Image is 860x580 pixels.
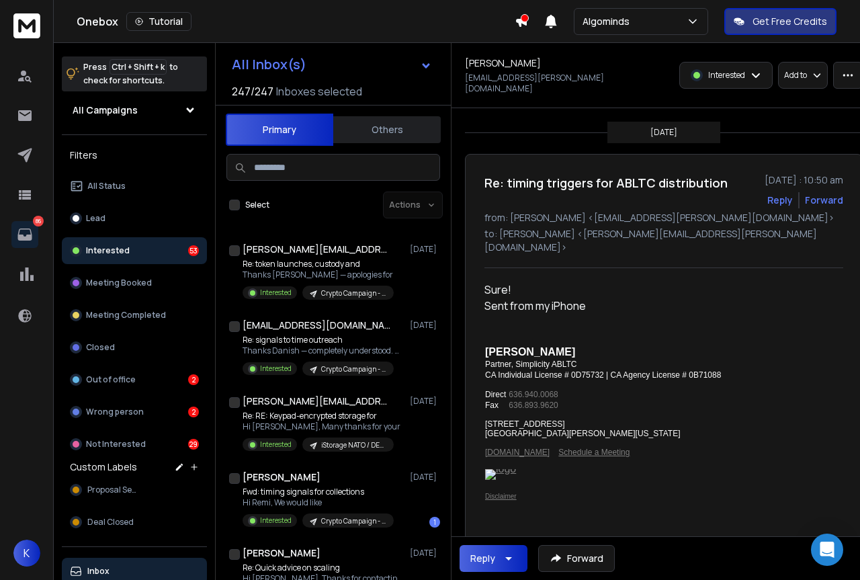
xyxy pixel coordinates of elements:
a: 636.893.9620 [509,401,558,410]
button: All Inbox(s) [221,51,443,78]
p: Interested [86,245,130,256]
button: Others [333,115,441,144]
h1: [PERSON_NAME][EMAIL_ADDRESS][DOMAIN_NAME] [243,395,390,408]
p: Inbox [87,566,110,577]
button: Primary [226,114,333,146]
button: Closed [62,334,207,361]
span: Direct [485,390,506,399]
button: Deal Closed [62,509,207,536]
h3: Custom Labels [70,460,137,474]
p: Interested [260,288,292,298]
p: [DATE] [410,320,440,331]
p: Interested [708,70,745,81]
button: Get Free Credits [724,8,836,35]
p: Re: token launches, custody and [243,259,394,270]
p: [DATE] : 10:50 am [765,173,843,187]
p: [EMAIL_ADDRESS][PERSON_NAME][DOMAIN_NAME] [465,73,660,94]
p: from: [PERSON_NAME] <[EMAIL_ADDRESS][PERSON_NAME][DOMAIN_NAME]> [484,211,843,224]
p: Thanks [PERSON_NAME] — apologies for [243,270,394,280]
p: Lead [86,213,105,224]
img: logo [485,469,603,480]
div: Open Intercom Messenger [811,534,843,566]
span: Proposal Sent [87,485,140,495]
button: Reply [460,545,527,572]
p: Out of office [86,374,136,385]
button: All Status [62,173,207,200]
div: 29 [188,439,199,450]
b: [PERSON_NAME] [485,346,575,358]
p: Crypto Campaign - Row 3001 - 8561 [321,364,386,374]
div: 53 [188,245,199,256]
span: Fax [485,401,499,410]
p: Hi Remi, We would like [243,497,394,508]
h1: [EMAIL_ADDRESS][DOMAIN_NAME] [243,319,390,332]
p: All Status [87,181,126,192]
p: Interested [260,364,292,374]
p: iStorage NATO / DEFENCE campaigns [321,440,386,450]
h1: [PERSON_NAME][EMAIL_ADDRESS][DOMAIN_NAME] [243,243,390,256]
button: Not Interested29 [62,431,207,458]
button: Forward [538,545,615,572]
div: Reply [470,552,495,565]
p: Interested [260,440,292,450]
p: Get Free Credits [752,15,827,28]
a: Disclaimer [485,493,517,500]
button: K [13,540,40,567]
p: 86 [33,216,44,226]
p: [DATE] [650,127,677,138]
h3: Filters [62,146,207,165]
span: CA Individual License # 0D75732 | CA Agency License # 0B71088 [485,370,721,380]
span: 247 / 247 [232,83,273,99]
h1: [PERSON_NAME] [243,546,320,560]
button: Proposal Sent [62,477,207,503]
p: Re: Quick advice on scaling [243,563,404,573]
p: Crypto Campaign - Row 3001 - 8561 [321,288,386,298]
label: Select [245,200,269,210]
p: Re: RE: Keypad-encrypted storage for [243,411,400,421]
div: 2 [188,407,199,417]
p: [DATE] [410,244,440,255]
button: Tutorial [126,12,191,31]
h1: [PERSON_NAME] [465,56,541,70]
button: Meeting Booked [62,270,207,296]
button: Lead [62,205,207,232]
p: Meeting Booked [86,278,152,288]
button: Meeting Completed [62,302,207,329]
p: Interested [260,515,292,526]
a: [DOMAIN_NAME] [485,448,550,457]
div: Forward [805,194,843,207]
div: 1 [429,517,440,528]
a: 86 [11,221,38,248]
p: Meeting Completed [86,310,166,321]
h1: [PERSON_NAME] [243,470,320,484]
p: Fwd: timing signals for collections [243,487,394,497]
span: Ctrl + Shift + k [110,59,167,75]
p: Wrong person [86,407,144,417]
p: Algominds [583,15,635,28]
p: Not Interested [86,439,146,450]
span: [STREET_ADDRESS] [GEOGRAPHIC_DATA][PERSON_NAME][US_STATE] [485,419,681,438]
h3: Inboxes selected [276,83,362,99]
h1: All Inbox(s) [232,58,306,71]
h1: Re: timing triggers for ABLTC distribution [484,173,728,192]
p: to: [PERSON_NAME] <[PERSON_NAME][EMAIL_ADDRESS][PERSON_NAME][DOMAIN_NAME]> [484,227,843,254]
h1: All Campaigns [73,103,138,117]
p: Re: signals to time outreach [243,335,404,345]
p: [DATE] [410,472,440,483]
button: All Campaigns [62,97,207,124]
button: Interested53 [62,237,207,264]
p: [DATE] [410,396,440,407]
p: Crypto Campaign - Row 3001 - 8561 [321,516,386,526]
span: Partner, Simplicity ABLTC [485,360,577,369]
button: Out of office2 [62,366,207,393]
div: Sent from my iPhone [484,298,832,314]
a: Schedule a Meeting [552,448,630,457]
span: Deal Closed [87,517,134,528]
div: Onebox [77,12,515,31]
p: [DATE] [410,548,440,558]
p: Hi [PERSON_NAME], Many thanks for your [243,421,400,432]
p: Thanks Danish — completely understood. Here’s [243,345,404,356]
